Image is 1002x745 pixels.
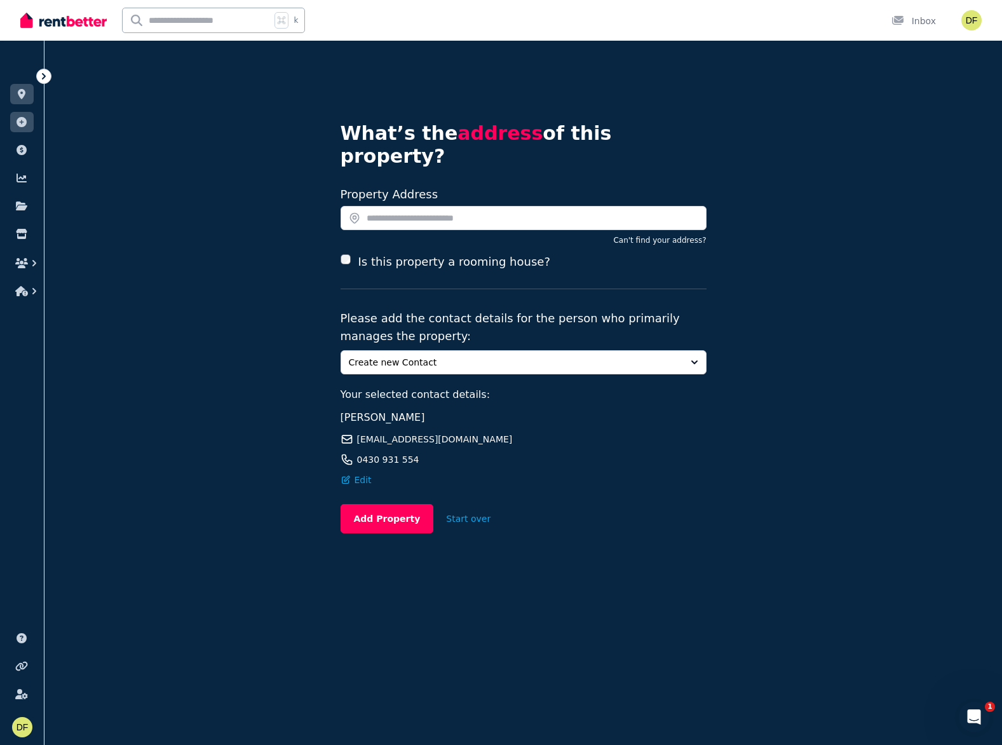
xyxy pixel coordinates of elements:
button: Create new Contact [341,350,707,374]
span: [EMAIL_ADDRESS][DOMAIN_NAME] [357,433,513,446]
span: address [457,122,543,144]
button: Can't find your address? [613,235,706,245]
span: Create new Contact [349,356,680,369]
p: Your selected contact details: [341,387,707,402]
span: 1 [985,702,995,712]
button: Start over [433,505,503,533]
span: k [294,15,298,25]
img: David Feng [961,10,982,31]
button: Add Property [341,504,434,533]
button: Edit [341,474,372,486]
img: RentBetter [20,11,107,30]
span: Edit [355,474,372,486]
iframe: Intercom live chat [959,702,989,732]
div: Inbox [891,15,936,27]
label: Property Address [341,188,438,201]
h4: What’s the of this property? [341,122,707,168]
span: [PERSON_NAME] [341,411,425,423]
p: Please add the contact details for the person who primarily manages the property: [341,310,707,345]
label: Is this property a rooming house? [358,253,550,271]
img: David Feng [12,717,32,737]
span: 0430 931 554 [357,453,419,466]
